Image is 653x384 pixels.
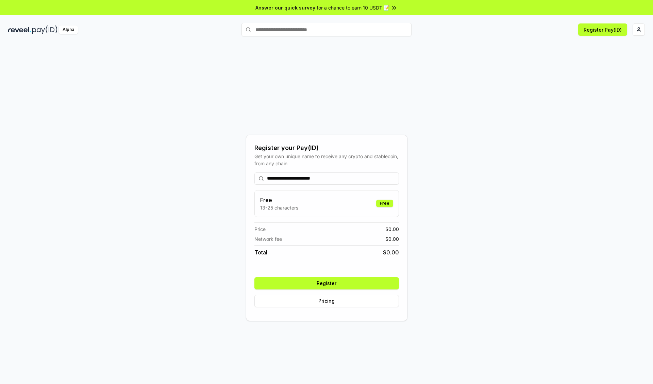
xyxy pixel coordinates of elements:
[254,226,266,233] span: Price
[383,248,399,256] span: $ 0.00
[254,153,399,167] div: Get your own unique name to receive any crypto and stablecoin, from any chain
[376,200,393,207] div: Free
[578,23,627,36] button: Register Pay(ID)
[254,295,399,307] button: Pricing
[254,143,399,153] div: Register your Pay(ID)
[260,204,298,211] p: 13-25 characters
[254,277,399,289] button: Register
[317,4,389,11] span: for a chance to earn 10 USDT 📝
[59,26,78,34] div: Alpha
[255,4,315,11] span: Answer our quick survey
[385,235,399,243] span: $ 0.00
[32,26,57,34] img: pay_id
[385,226,399,233] span: $ 0.00
[260,196,298,204] h3: Free
[8,26,31,34] img: reveel_dark
[254,248,267,256] span: Total
[254,235,282,243] span: Network fee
